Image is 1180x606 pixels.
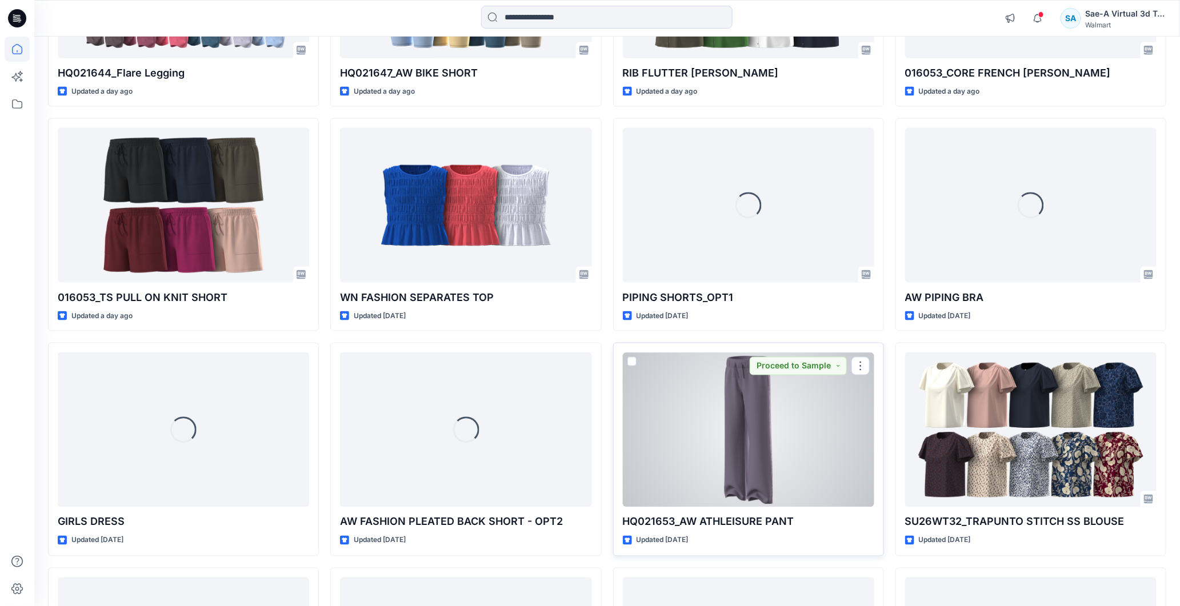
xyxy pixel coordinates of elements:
[340,128,591,283] a: WN FASHION SEPARATES TOP
[340,290,591,306] p: WN FASHION SEPARATES TOP
[905,65,1157,81] p: 016053_CORE FRENCH [PERSON_NAME]
[637,310,689,322] p: Updated [DATE]
[340,65,591,81] p: HQ021647_AW BIKE SHORT
[58,65,309,81] p: HQ021644_Flare Legging
[354,86,415,98] p: Updated a day ago
[340,514,591,530] p: AW FASHION PLEATED BACK SHORT - OPT2
[71,535,123,547] p: Updated [DATE]
[905,352,1157,507] a: SU26WT32_TRAPUNTO STITCH SS BLOUSE
[1061,8,1081,29] div: SA
[354,535,406,547] p: Updated [DATE]
[919,86,980,98] p: Updated a day ago
[623,290,874,306] p: PIPING SHORTS_OPT1
[71,310,133,322] p: Updated a day ago
[354,310,406,322] p: Updated [DATE]
[637,86,698,98] p: Updated a day ago
[71,86,133,98] p: Updated a day ago
[905,290,1157,306] p: AW PIPING BRA
[905,514,1157,530] p: SU26WT32_TRAPUNTO STITCH SS BLOUSE
[623,352,874,507] a: HQ021653_AW ATHLEISURE PANT
[919,310,971,322] p: Updated [DATE]
[1086,7,1166,21] div: Sae-A Virtual 3d Team
[637,535,689,547] p: Updated [DATE]
[1086,21,1166,29] div: Walmart
[623,514,874,530] p: HQ021653_AW ATHLEISURE PANT
[58,128,309,283] a: 016053_TS PULL ON KNIT SHORT
[919,535,971,547] p: Updated [DATE]
[623,65,874,81] p: RIB FLUTTER [PERSON_NAME]
[58,290,309,306] p: 016053_TS PULL ON KNIT SHORT
[58,514,309,530] p: GIRLS DRESS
